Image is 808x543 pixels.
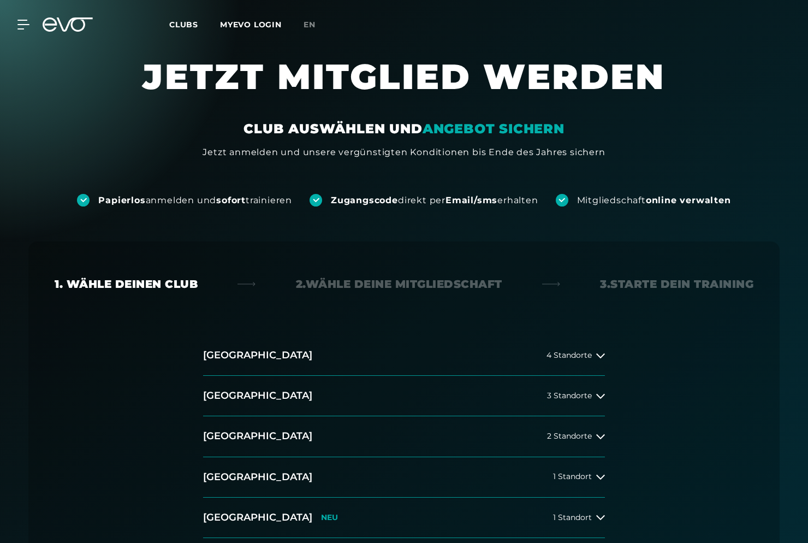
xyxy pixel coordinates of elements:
[646,195,731,205] strong: online verwalten
[203,511,312,524] h2: [GEOGRAPHIC_DATA]
[203,376,605,416] button: [GEOGRAPHIC_DATA]3 Standorte
[553,473,592,481] span: 1 Standort
[203,389,312,403] h2: [GEOGRAPHIC_DATA]
[76,55,732,120] h1: JETZT MITGLIED WERDEN
[203,335,605,376] button: [GEOGRAPHIC_DATA]4 Standorte
[553,514,592,522] span: 1 Standort
[55,276,198,292] div: 1. Wähle deinen Club
[304,19,329,31] a: en
[445,195,497,205] strong: Email/sms
[423,121,565,137] em: ANGEBOT SICHERN
[203,429,312,443] h2: [GEOGRAPHIC_DATA]
[577,194,731,206] div: Mitgliedschaft
[169,19,220,29] a: Clubs
[546,351,592,359] span: 4 Standorte
[600,276,753,292] div: 3. Starte dein Training
[547,432,592,440] span: 2 Standorte
[203,416,605,457] button: [GEOGRAPHIC_DATA]2 Standorte
[203,498,605,538] button: [GEOGRAPHIC_DATA]NEU1 Standort
[331,194,538,206] div: direkt per erhalten
[203,470,312,484] h2: [GEOGRAPHIC_DATA]
[243,120,564,138] div: CLUB AUSWÄHLEN UND
[98,194,292,206] div: anmelden und trainieren
[331,195,398,205] strong: Zugangscode
[321,513,338,522] p: NEU
[203,349,312,362] h2: [GEOGRAPHIC_DATA]
[216,195,246,205] strong: sofort
[203,146,605,159] div: Jetzt anmelden und unsere vergünstigten Konditionen bis Ende des Jahres sichern
[169,20,198,29] span: Clubs
[547,392,592,400] span: 3 Standorte
[304,20,316,29] span: en
[220,20,282,29] a: MYEVO LOGIN
[98,195,145,205] strong: Papierlos
[203,457,605,498] button: [GEOGRAPHIC_DATA]1 Standort
[296,276,502,292] div: 2. Wähle deine Mitgliedschaft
